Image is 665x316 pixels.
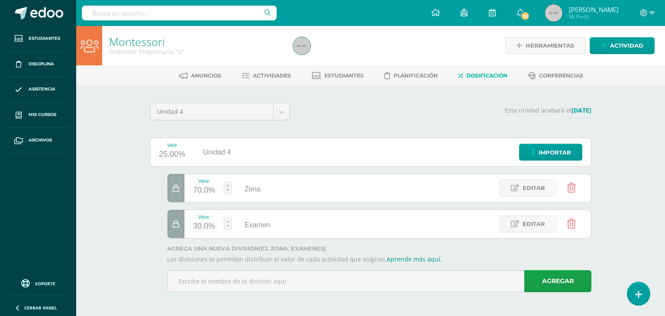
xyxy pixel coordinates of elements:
span: Conferencias [539,72,583,79]
div: 70.0% [193,184,215,197]
a: Conferencias [528,69,583,83]
input: Escribe el nombre de la división aquí [168,271,591,292]
div: 30.0% [193,219,215,233]
a: Archivos [7,128,69,153]
span: Mi Perfil [569,13,619,20]
label: Agrega una nueva división [167,245,591,252]
p: Las divisiones te permiten distribuir el valor de cada actividad que asignas. [167,255,591,263]
span: Unidad 4 [157,103,267,120]
a: Herramientas [505,37,585,54]
span: Mis cursos [29,111,56,118]
span: Examen [245,221,270,229]
img: 45x45 [545,4,562,22]
a: Mis cursos [7,102,69,128]
a: Agregar [524,270,591,292]
div: 25.00% [159,148,185,161]
span: Importar [539,145,571,161]
span: Actividades [253,72,291,79]
a: Estudiantes [312,69,364,83]
h1: Montessori [109,35,283,48]
img: 45x45 [293,37,310,55]
input: Busca un usuario... [82,6,277,20]
div: Unidad 4 [194,138,239,166]
span: Cerrar panel [24,305,57,311]
span: Actividad [610,38,643,54]
span: Asistencia [29,86,55,93]
a: Anuncios [179,69,221,83]
a: Aprende más aquí. [387,255,442,263]
span: 29 [520,11,530,21]
p: Esta unidad acabará el [300,106,591,114]
strong: (ej. Zona, Exámenes) [258,245,326,252]
a: Dosificación [458,69,507,83]
a: Disciplina [7,52,69,77]
span: Anuncios [191,72,221,79]
strong: [DATE] [571,106,591,114]
a: Unidad 4 [150,103,290,120]
a: Planificación [384,69,438,83]
div: Valor [159,143,185,148]
span: Editar [523,216,545,232]
span: Dosificación [466,72,507,79]
span: [PERSON_NAME] [569,5,619,14]
span: Estudiantes [324,72,364,79]
a: Importar [519,144,582,161]
a: Soporte [10,277,66,289]
div: Prekinder Preprimaria 'A' [109,48,283,56]
span: Herramientas [526,38,574,54]
span: Estudiantes [29,35,60,42]
span: Archivos [29,137,52,144]
a: Estudiantes [7,26,69,52]
a: Actividades [242,69,291,83]
a: Montessori [109,34,165,49]
a: Asistencia [7,77,69,103]
span: Soporte [35,281,55,287]
span: Planificación [394,72,438,79]
a: Actividad [590,37,655,54]
span: Disciplina [29,61,54,68]
span: Editar [523,180,545,196]
div: Value: [193,179,215,184]
div: Value: [193,215,215,219]
span: Zona [245,185,260,193]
